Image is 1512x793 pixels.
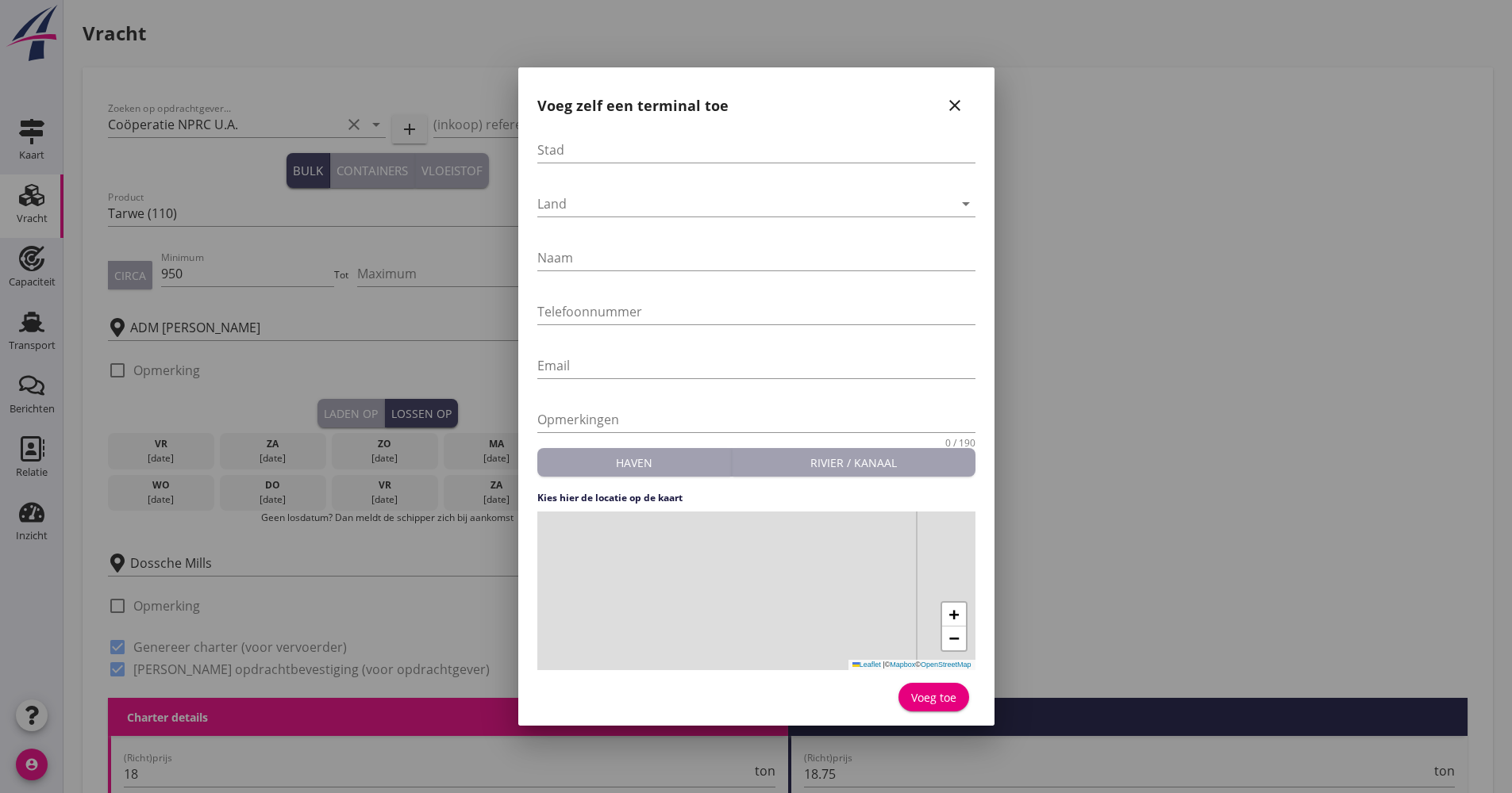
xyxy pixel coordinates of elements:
div: © © [848,660,975,670]
span: | [883,661,884,668]
input: Email [537,353,975,378]
a: OpenStreetMap [921,661,971,668]
input: Stad [537,137,975,163]
span: − [948,628,959,648]
input: Naam [537,245,975,270]
input: Telefoonnummer [537,299,975,324]
a: Mapbox [890,661,915,668]
div: 0 / 190 [945,439,975,448]
div: Rivier / kanaal [738,454,969,471]
input: Opmerkingen [537,407,975,432]
button: Voeg toe [898,683,969,711]
button: Rivier / kanaal [732,448,975,477]
span: + [948,604,959,624]
div: Voeg toe [911,689,956,706]
a: Leaflet [852,661,881,668]
h2: Voeg zelf een terminal toe [537,95,729,117]
button: Haven [537,448,732,477]
i: arrow_drop_down [956,194,975,213]
h4: Kies hier de locatie op de kaart [537,491,975,505]
a: Zoom in [942,603,966,626]
div: Haven [544,454,725,471]
i: close [945,96,964,115]
a: Zoom out [942,626,966,650]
